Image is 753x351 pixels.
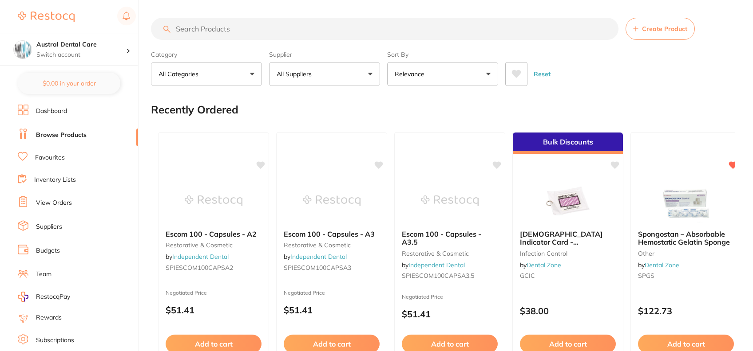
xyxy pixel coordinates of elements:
small: Negotiated Price [166,290,262,296]
img: Green Card Indicator Card - Bowie Dick Test [539,179,597,223]
p: $51.41 [166,305,262,315]
a: Budgets [36,246,60,255]
h2: Recently Ordered [151,104,238,116]
p: Relevance [395,70,428,78]
span: RestocqPay [36,292,70,301]
p: $122.73 [638,306,734,316]
button: $0.00 in your order [18,73,120,94]
small: restorative & cosmetic [284,242,380,249]
p: $51.41 [402,309,498,319]
small: SPIESCOM100CAPSA2 [166,264,262,271]
a: RestocqPay [18,292,70,302]
button: Relevance [387,62,498,86]
small: other [638,250,734,257]
input: Search Products [151,18,618,40]
div: Bulk Discounts [513,133,623,154]
a: Subscriptions [36,336,74,345]
a: Browse Products [36,131,87,140]
a: Restocq Logo [18,7,75,27]
a: Dental Zone [645,261,679,269]
small: SPIESCOM100CAPSA3 [284,264,380,271]
img: Escom 100 - Capsules - A3 [303,179,361,223]
a: Dashboard [36,107,67,116]
span: by [166,253,229,261]
img: Restocq Logo [18,12,75,22]
a: Independent Dental [290,253,347,261]
a: Rewards [36,313,62,322]
a: View Orders [36,199,72,207]
p: $38.00 [520,306,616,316]
small: SPIESCOM100CAPSA3.5 [402,272,498,279]
b: Spongostan – Absorbable Hemostatic Gelatin Sponge [638,230,734,246]
label: Supplier [269,51,380,58]
h4: Austral Dental Care [36,40,126,49]
span: by [520,261,561,269]
img: Austral Dental Care [14,41,32,58]
a: Team [36,270,52,279]
a: Independent Dental [172,253,229,261]
b: Escom 100 - Capsules - A2 [166,230,262,238]
span: Create Product [642,25,687,32]
small: Negotiated Price [402,294,498,300]
b: Escom 100 - Capsules - A3 [284,230,380,238]
b: Escom 100 - Capsules - A3.5 [402,230,498,246]
span: by [284,253,347,261]
small: Negotiated Price [284,290,380,296]
button: All Suppliers [269,62,380,86]
a: Favourites [35,153,65,162]
a: Suppliers [36,222,62,231]
small: GCIC [520,272,616,279]
button: All Categories [151,62,262,86]
a: Dental Zone [527,261,561,269]
span: by [402,261,465,269]
small: restorative & cosmetic [402,250,498,257]
a: Inventory Lists [34,175,76,184]
small: Infection Control [520,250,616,257]
span: by [638,261,679,269]
label: Sort By [387,51,498,58]
button: Create Product [626,18,695,40]
p: All Categories [159,70,202,78]
a: Independent Dental [408,261,465,269]
p: All Suppliers [277,70,315,78]
img: RestocqPay [18,292,28,302]
small: restorative & cosmetic [166,242,262,249]
img: Escom 100 - Capsules - A3.5 [421,179,479,223]
p: $51.41 [284,305,380,315]
label: Category [151,51,262,58]
p: Switch account [36,51,126,59]
small: SPGS [638,272,734,279]
b: Green Card Indicator Card - Bowie Dick Test [520,230,616,246]
img: Spongostan – Absorbable Hemostatic Gelatin Sponge [657,179,715,223]
img: Escom 100 - Capsules - A2 [185,179,242,223]
button: Reset [531,62,553,86]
